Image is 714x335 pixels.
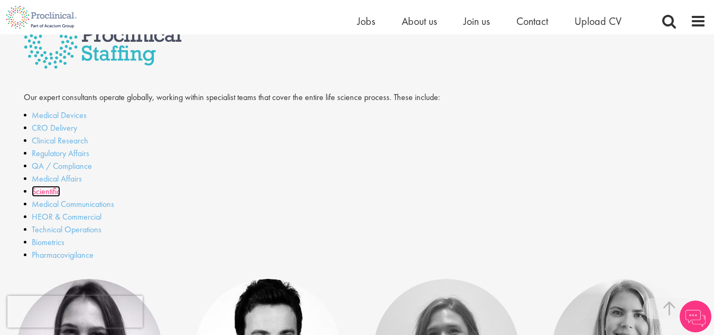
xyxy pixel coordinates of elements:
a: Medical Affairs [32,173,82,184]
a: Pharmacovigilance [32,249,94,260]
a: HEOR & Commercial [32,211,101,222]
a: Biometrics [32,237,64,248]
a: Regulatory Affairs [32,148,89,159]
a: Scientific [32,186,60,197]
a: Upload CV [574,14,622,28]
a: Jobs [357,14,375,28]
p: Our expert consultants operate globally, working within specialist teams that cover the entire li... [24,92,463,104]
a: QA / Compliance [32,160,92,171]
a: Technical Operations [32,224,101,235]
img: Chatbot [680,301,711,332]
iframe: reCAPTCHA [7,296,143,328]
a: About us [402,14,437,28]
a: Join us [463,14,490,28]
a: Contact [516,14,548,28]
a: Medical Devices [32,110,87,121]
a: CRO Delivery [32,122,77,133]
a: Medical Communications [32,198,114,210]
a: Clinical Research [32,135,88,146]
img: Proclinical Staffing [24,15,182,69]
